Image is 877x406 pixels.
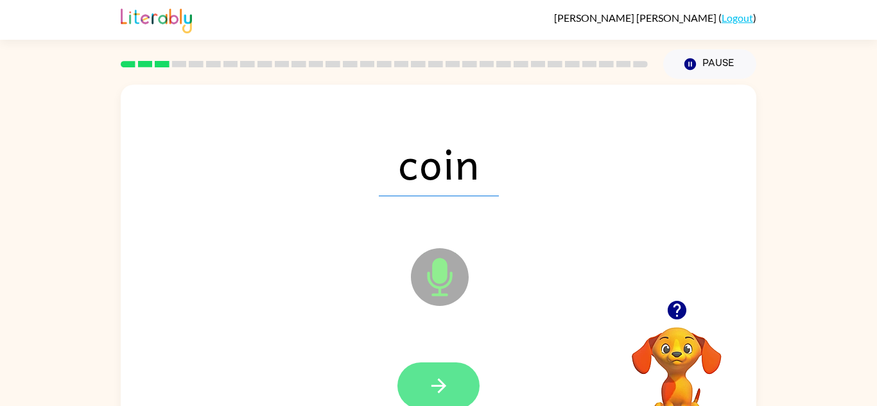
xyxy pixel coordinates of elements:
[554,12,718,24] span: [PERSON_NAME] [PERSON_NAME]
[121,5,192,33] img: Literably
[379,130,499,196] span: coin
[554,12,756,24] div: ( )
[663,49,756,79] button: Pause
[722,12,753,24] a: Logout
